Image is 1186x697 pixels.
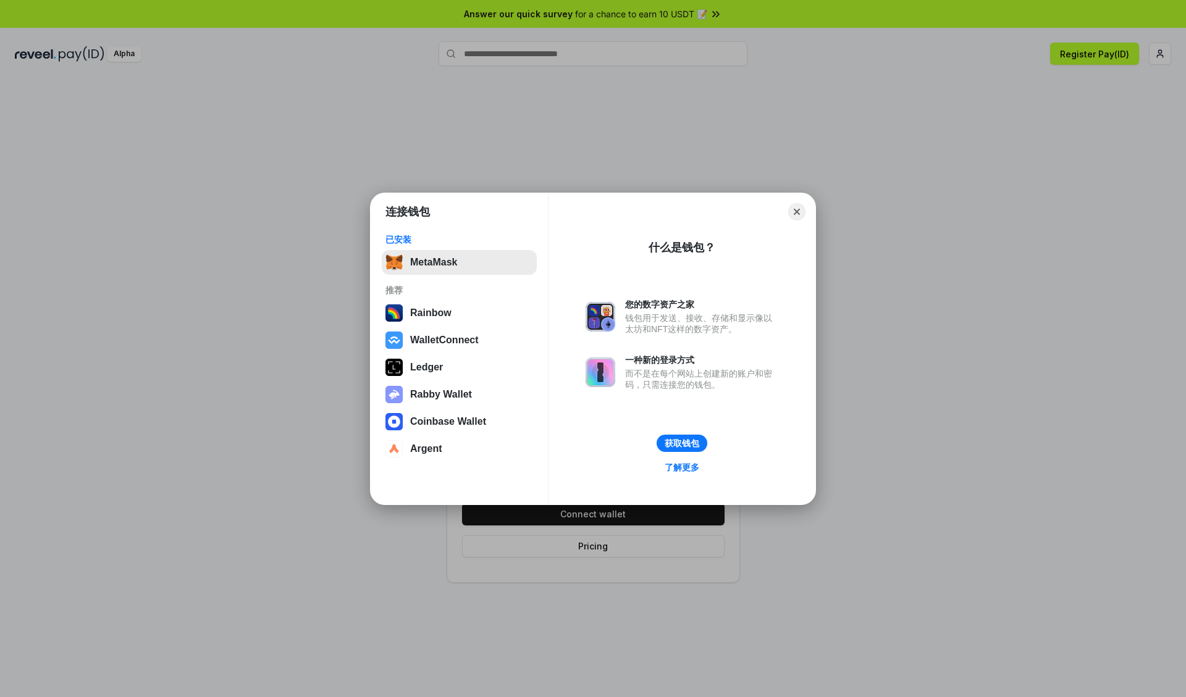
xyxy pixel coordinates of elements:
[385,204,430,219] h1: 连接钱包
[410,307,452,319] div: Rainbow
[410,257,457,268] div: MetaMask
[665,438,699,449] div: 获取钱包
[586,302,615,332] img: svg+xml,%3Csvg%20xmlns%3D%22http%3A%2F%2Fwww.w3.org%2F2000%2Fsvg%22%20fill%3D%22none%22%20viewBox...
[625,354,778,365] div: 一种新的登录方式
[649,240,715,255] div: 什么是钱包？
[385,413,403,430] img: svg+xml,%3Csvg%20width%3D%2228%22%20height%3D%2228%22%20viewBox%3D%220%200%2028%2028%22%20fill%3D...
[625,299,778,310] div: 您的数字资产之家
[385,254,403,271] img: svg+xml,%3Csvg%20fill%3D%22none%22%20height%3D%2233%22%20viewBox%3D%220%200%2035%2033%22%20width%...
[410,443,442,454] div: Argent
[382,301,537,325] button: Rainbow
[385,285,533,296] div: 推荐
[385,234,533,245] div: 已安装
[382,409,537,434] button: Coinbase Wallet
[382,436,537,461] button: Argent
[385,440,403,457] img: svg+xml,%3Csvg%20width%3D%2228%22%20height%3D%2228%22%20viewBox%3D%220%200%2028%2028%22%20fill%3D...
[382,355,537,380] button: Ledger
[657,435,707,452] button: 获取钱包
[788,203,805,220] button: Close
[385,359,403,376] img: svg+xml,%3Csvg%20xmlns%3D%22http%3A%2F%2Fwww.w3.org%2F2000%2Fsvg%22%20width%3D%2228%22%20height%3...
[382,382,537,407] button: Rabby Wallet
[410,416,486,427] div: Coinbase Wallet
[657,459,707,475] a: 了解更多
[385,386,403,403] img: svg+xml,%3Csvg%20xmlns%3D%22http%3A%2F%2Fwww.w3.org%2F2000%2Fsvg%22%20fill%3D%22none%22%20viewBox...
[385,332,403,349] img: svg+xml,%3Csvg%20width%3D%2228%22%20height%3D%2228%22%20viewBox%3D%220%200%2028%2028%22%20fill%3D...
[410,335,479,346] div: WalletConnect
[382,328,537,353] button: WalletConnect
[410,389,472,400] div: Rabby Wallet
[625,312,778,335] div: 钱包用于发送、接收、存储和显示像以太坊和NFT这样的数字资产。
[385,304,403,322] img: svg+xml,%3Csvg%20width%3D%22120%22%20height%3D%22120%22%20viewBox%3D%220%200%20120%20120%22%20fil...
[586,357,615,387] img: svg+xml,%3Csvg%20xmlns%3D%22http%3A%2F%2Fwww.w3.org%2F2000%2Fsvg%22%20fill%3D%22none%22%20viewBox...
[625,368,778,390] div: 而不是在每个网站上创建新的账户和密码，只需连接您的钱包。
[382,250,537,275] button: MetaMask
[665,462,699,473] div: 了解更多
[410,362,443,373] div: Ledger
